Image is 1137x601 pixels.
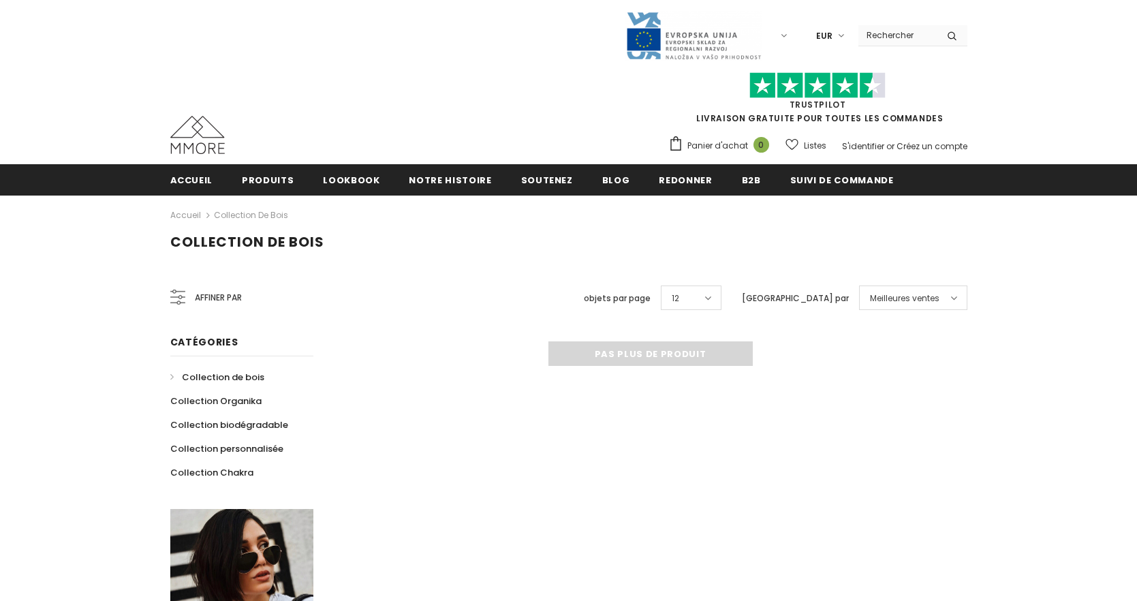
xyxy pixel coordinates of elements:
[749,72,886,99] img: Faites confiance aux étoiles pilotes
[521,164,573,195] a: soutenez
[659,164,712,195] a: Redonner
[897,140,967,152] a: Créez un compte
[804,139,826,153] span: Listes
[602,174,630,187] span: Blog
[687,139,748,153] span: Panier d'achat
[625,29,762,41] a: Javni Razpis
[790,174,894,187] span: Suivi de commande
[170,437,283,461] a: Collection personnalisée
[323,164,379,195] a: Lookbook
[170,395,262,407] span: Collection Organika
[170,174,213,187] span: Accueil
[195,290,242,305] span: Affiner par
[870,292,939,305] span: Meilleures ventes
[170,466,253,479] span: Collection Chakra
[170,335,238,349] span: Catégories
[672,292,679,305] span: 12
[842,140,884,152] a: S'identifier
[742,292,849,305] label: [GEOGRAPHIC_DATA] par
[182,371,264,384] span: Collection de bois
[785,134,826,157] a: Listes
[742,164,761,195] a: B2B
[753,137,769,153] span: 0
[742,174,761,187] span: B2B
[170,116,225,154] img: Cas MMORE
[170,389,262,413] a: Collection Organika
[170,365,264,389] a: Collection de bois
[625,11,762,61] img: Javni Razpis
[170,413,288,437] a: Collection biodégradable
[242,174,294,187] span: Produits
[409,164,491,195] a: Notre histoire
[170,418,288,431] span: Collection biodégradable
[668,136,776,156] a: Panier d'achat 0
[170,232,324,251] span: Collection de bois
[170,164,213,195] a: Accueil
[170,207,201,224] a: Accueil
[790,164,894,195] a: Suivi de commande
[214,209,288,221] a: Collection de bois
[858,25,937,45] input: Search Site
[659,174,712,187] span: Redonner
[602,164,630,195] a: Blog
[521,174,573,187] span: soutenez
[409,174,491,187] span: Notre histoire
[170,442,283,455] span: Collection personnalisée
[790,99,846,110] a: TrustPilot
[886,140,894,152] span: or
[668,78,967,124] span: LIVRAISON GRATUITE POUR TOUTES LES COMMANDES
[323,174,379,187] span: Lookbook
[584,292,651,305] label: objets par page
[242,164,294,195] a: Produits
[170,461,253,484] a: Collection Chakra
[816,29,832,43] span: EUR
